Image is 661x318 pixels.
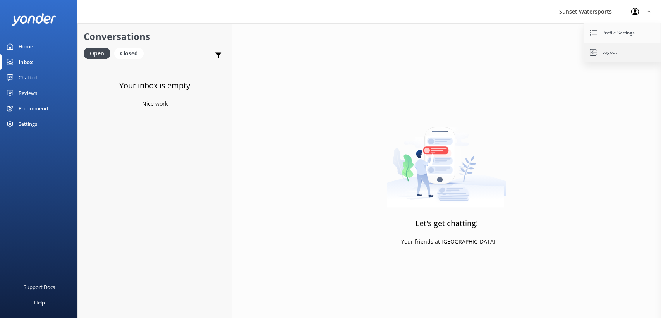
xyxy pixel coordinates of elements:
div: Closed [114,48,144,59]
div: Chatbot [19,70,38,85]
div: Reviews [19,85,37,101]
h3: Let's get chatting! [415,217,478,230]
a: Closed [114,49,148,57]
div: Open [84,48,110,59]
div: Settings [19,116,37,132]
div: Help [34,295,45,310]
p: - Your friends at [GEOGRAPHIC_DATA] [398,237,496,246]
div: Inbox [19,54,33,70]
div: Recommend [19,101,48,116]
p: Nice work [142,100,168,108]
div: Support Docs [24,279,55,295]
h3: Your inbox is empty [120,79,191,92]
img: artwork of a man stealing a conversation from at giant smartphone [387,111,506,208]
h2: Conversations [84,29,226,44]
a: Open [84,49,114,57]
img: yonder-white-logo.png [12,13,56,26]
div: Home [19,39,33,54]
